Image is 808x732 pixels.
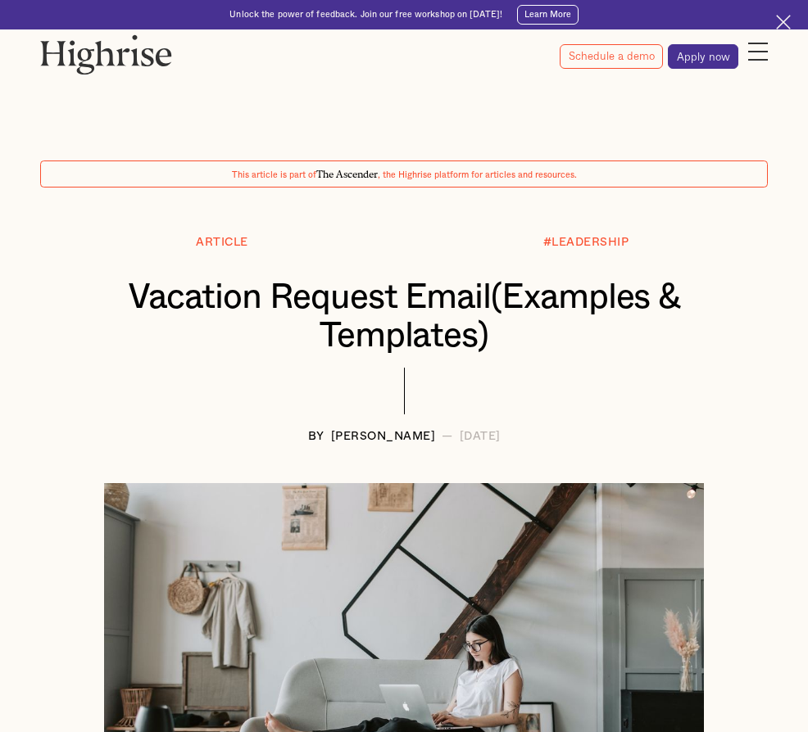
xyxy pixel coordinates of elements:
[560,44,663,69] a: Schedule a demo
[40,34,172,75] img: Highrise logo
[378,171,577,179] span: , the Highrise platform for articles and resources.
[229,9,502,20] div: Unlock the power of feedback. Join our free workshop on [DATE]!
[65,278,743,355] h1: Vacation Request Email(Examples & Templates)
[517,5,579,25] a: Learn More
[776,15,791,29] img: Cross icon
[232,171,316,179] span: This article is part of
[442,431,453,443] div: —
[308,431,325,443] div: BY
[668,44,738,69] a: Apply now
[316,166,378,178] span: The Ascender
[460,431,501,443] div: [DATE]
[331,431,436,443] div: [PERSON_NAME]
[196,237,248,249] div: Article
[543,237,629,249] div: #LEADERSHIP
